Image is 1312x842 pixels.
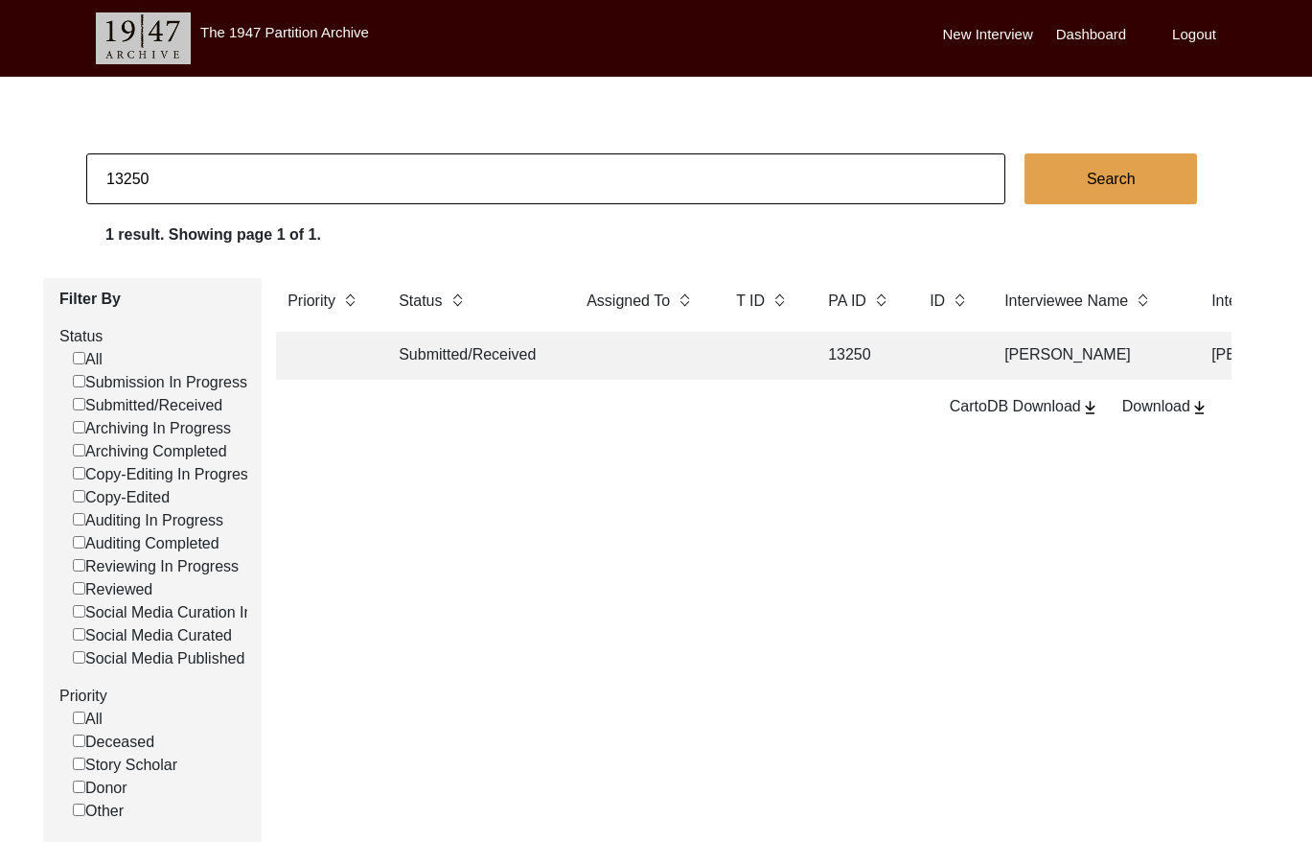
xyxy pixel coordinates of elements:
input: Submitted/Received [73,398,85,410]
input: Auditing Completed [73,536,85,549]
input: Submission In Progress [73,375,85,387]
label: New Interview [943,24,1033,46]
label: Story Scholar [73,754,177,777]
input: Archiving In Progress [73,421,85,433]
img: sort-button.png [678,290,691,311]
button: Search [1024,153,1197,204]
label: Dashboard [1056,24,1126,46]
label: Status [59,325,247,348]
label: PA ID [828,290,866,313]
label: Copy-Edited [73,486,170,509]
input: Other [73,804,85,816]
label: Priority [288,290,335,313]
label: ID [930,290,945,313]
img: sort-button.png [450,290,464,311]
label: Social Media Published [73,647,244,670]
input: Story Scholar [73,758,85,770]
input: Search... [86,153,1005,204]
input: Social Media Curated [73,628,85,641]
input: Social Media Curation In Progress [73,605,85,618]
label: Filter By [59,288,247,311]
img: sort-button.png [953,290,966,311]
label: T ID [736,290,765,313]
label: Archiving Completed [73,440,227,463]
label: Donor [73,777,127,800]
img: download-button.png [1081,399,1099,416]
td: Submitted/Received [387,332,560,380]
label: Priority [59,685,247,708]
input: All [73,352,85,364]
label: Interviewee Name [1004,290,1128,313]
label: Auditing Completed [73,532,219,555]
label: Archiving In Progress [73,417,231,440]
input: Reviewed [73,582,85,595]
label: Copy-Editing In Progress [73,463,256,486]
div: Download [1122,395,1208,418]
input: Social Media Published [73,651,85,664]
input: Reviewing In Progress [73,559,85,572]
label: Reviewed [73,578,152,601]
input: Auditing In Progress [73,513,85,526]
label: Logout [1172,24,1216,46]
img: sort-button.png [1136,290,1149,311]
input: Copy-Edited [73,490,85,503]
label: Submitted/Received [73,394,222,417]
label: Reviewing In Progress [73,555,239,578]
img: sort-button.png [874,290,887,311]
label: Assigned To [587,290,670,313]
input: All [73,712,85,724]
img: sort-button.png [343,290,357,311]
label: All [73,348,103,371]
input: Donor [73,781,85,793]
img: sort-button.png [772,290,786,311]
td: 13250 [817,332,903,380]
input: Archiving Completed [73,444,85,456]
img: header-logo.png [96,12,191,64]
div: CartoDB Download [950,395,1099,418]
label: The 1947 Partition Archive [200,24,369,40]
label: Other [73,800,124,823]
label: Deceased [73,731,154,754]
td: [PERSON_NAME] [993,332,1185,380]
label: Interviewer [1211,290,1286,313]
label: Status [399,290,442,313]
input: Copy-Editing In Progress [73,467,85,479]
label: 1 result. Showing page 1 of 1. [105,223,321,246]
input: Deceased [73,735,85,747]
label: Submission In Progress [73,371,247,394]
img: download-button.png [1190,399,1208,416]
label: Social Media Curation In Progress [73,601,318,624]
label: Auditing In Progress [73,509,223,532]
label: All [73,708,103,731]
label: Social Media Curated [73,624,232,647]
